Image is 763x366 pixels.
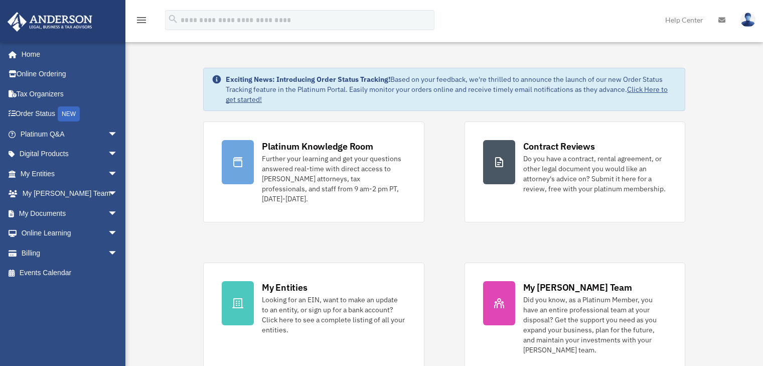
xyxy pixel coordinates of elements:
i: search [168,14,179,25]
i: menu [135,14,147,26]
div: Further your learning and get your questions answered real-time with direct access to [PERSON_NAM... [262,154,405,204]
a: My Entitiesarrow_drop_down [7,164,133,184]
div: Based on your feedback, we're thrilled to announce the launch of our new Order Status Tracking fe... [226,74,677,104]
div: Contract Reviews [523,140,595,153]
a: Order StatusNEW [7,104,133,125]
span: arrow_drop_down [108,124,128,145]
span: arrow_drop_down [108,223,128,244]
a: Digital Productsarrow_drop_down [7,144,133,164]
a: Tax Organizers [7,84,133,104]
div: Looking for an EIN, want to make an update to an entity, or sign up for a bank account? Click her... [262,295,405,335]
a: Platinum Knowledge Room Further your learning and get your questions answered real-time with dire... [203,121,424,222]
a: Platinum Q&Aarrow_drop_down [7,124,133,144]
div: My Entities [262,281,307,294]
span: arrow_drop_down [108,243,128,264]
a: Online Learningarrow_drop_down [7,223,133,243]
a: menu [135,18,147,26]
img: Anderson Advisors Platinum Portal [5,12,95,32]
div: Platinum Knowledge Room [262,140,373,153]
a: Home [7,44,128,64]
span: arrow_drop_down [108,203,128,224]
img: User Pic [740,13,755,27]
strong: Exciting News: Introducing Order Status Tracking! [226,75,390,84]
a: Online Ordering [7,64,133,84]
a: Contract Reviews Do you have a contract, rental agreement, or other legal document you would like... [465,121,685,222]
a: Click Here to get started! [226,85,668,104]
a: My Documentsarrow_drop_down [7,203,133,223]
div: My [PERSON_NAME] Team [523,281,632,294]
a: Billingarrow_drop_down [7,243,133,263]
a: Events Calendar [7,263,133,283]
a: My [PERSON_NAME] Teamarrow_drop_down [7,184,133,204]
div: Did you know, as a Platinum Member, you have an entire professional team at your disposal? Get th... [523,295,667,355]
span: arrow_drop_down [108,144,128,165]
span: arrow_drop_down [108,164,128,184]
div: NEW [58,106,80,121]
div: Do you have a contract, rental agreement, or other legal document you would like an attorney's ad... [523,154,667,194]
span: arrow_drop_down [108,184,128,204]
